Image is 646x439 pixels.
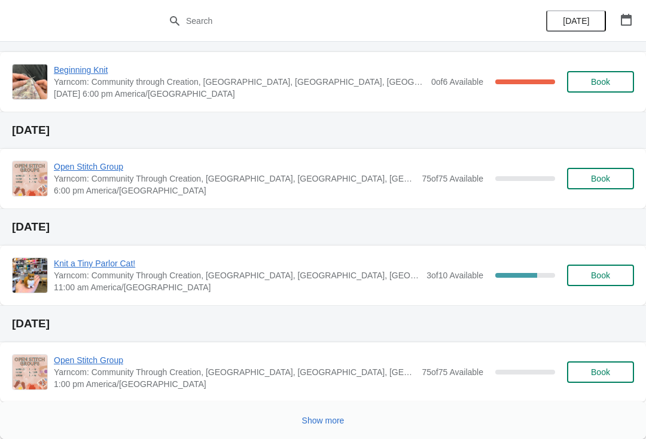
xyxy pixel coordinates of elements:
span: 75 of 75 Available [422,367,483,377]
img: Beginning Knit | Yarncom: Community through Creation, Olive Boulevard, Creve Coeur, MO, USA | 6:0... [13,65,47,99]
span: [DATE] [563,16,589,26]
button: [DATE] [546,10,606,32]
button: Book [567,265,634,286]
span: 75 of 75 Available [422,174,483,183]
span: [DATE] 6:00 pm America/[GEOGRAPHIC_DATA] [54,88,425,100]
span: Beginning Knit [54,64,425,76]
span: 6:00 pm America/[GEOGRAPHIC_DATA] [54,185,416,197]
img: Open Stitch Group | Yarncom: Community Through Creation, Olive Boulevard, Creve Coeur, MO, USA | ... [13,355,47,389]
span: Book [591,174,610,183]
button: Book [567,361,634,383]
span: Show more [302,416,345,425]
span: Book [591,77,610,87]
img: Knit a Tiny Parlor Cat! | Yarncom: Community Through Creation, Olive Boulevard, Creve Coeur, MO, ... [13,258,47,293]
h2: [DATE] [12,221,634,233]
span: Yarncom: Community Through Creation, [GEOGRAPHIC_DATA], [GEOGRAPHIC_DATA], [GEOGRAPHIC_DATA] [54,173,416,185]
span: Open Stitch Group [54,354,416,366]
span: 1:00 pm America/[GEOGRAPHIC_DATA] [54,378,416,390]
h2: [DATE] [12,318,634,330]
span: Yarncom: Community through Creation, [GEOGRAPHIC_DATA], [GEOGRAPHIC_DATA], [GEOGRAPHIC_DATA] [54,76,425,88]
span: Book [591,367,610,377]
span: Yarncom: Community Through Creation, [GEOGRAPHIC_DATA], [GEOGRAPHIC_DATA], [GEOGRAPHIC_DATA] [54,366,416,378]
span: Knit a Tiny Parlor Cat! [54,257,420,269]
input: Search [185,10,484,32]
button: Book [567,71,634,93]
span: Book [591,271,610,280]
span: Yarncom: Community Through Creation, [GEOGRAPHIC_DATA], [GEOGRAPHIC_DATA], [GEOGRAPHIC_DATA] [54,269,420,281]
span: 11:00 am America/[GEOGRAPHIC_DATA] [54,281,420,293]
span: 0 of 6 Available [431,77,483,87]
button: Show more [297,410,349,431]
span: Open Stitch Group [54,161,416,173]
img: Open Stitch Group | Yarncom: Community Through Creation, Olive Boulevard, Creve Coeur, MO, USA | ... [13,161,47,196]
h2: [DATE] [12,124,634,136]
span: 3 of 10 Available [426,271,483,280]
button: Book [567,168,634,189]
